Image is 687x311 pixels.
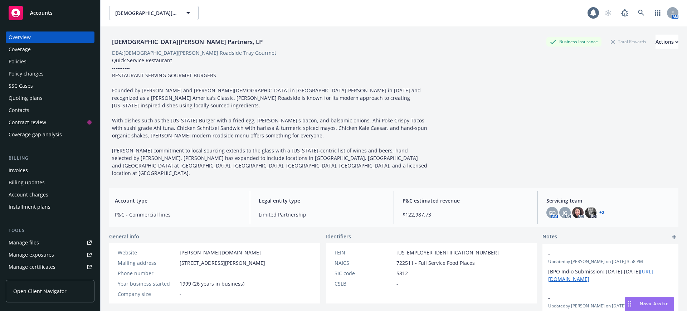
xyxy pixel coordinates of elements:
div: [DEMOGRAPHIC_DATA][PERSON_NAME] Partners, LP [109,37,265,47]
a: Manage exposures [6,249,94,261]
a: Coverage gap analysis [6,129,94,140]
span: [US_EMPLOYER_IDENTIFICATION_NUMBER] [396,249,499,256]
button: Actions [656,35,678,49]
button: [DEMOGRAPHIC_DATA][PERSON_NAME] Partners, LP [109,6,199,20]
div: Manage exposures [9,249,54,261]
span: Identifiers [326,233,351,240]
a: Accounts [6,3,94,23]
a: Policies [6,56,94,67]
span: Account type [115,197,241,204]
span: Notes [542,233,557,241]
span: - [180,290,181,298]
img: photo [585,207,596,218]
a: Overview [6,31,94,43]
span: P&C estimated revenue [403,197,529,204]
div: Year business started [118,280,177,287]
span: Accounts [30,10,53,16]
div: Mailing address [118,259,177,267]
a: Contract review [6,117,94,128]
div: Contract review [9,117,46,128]
a: Start snowing [601,6,615,20]
div: Business Insurance [546,37,601,46]
a: +2 [599,210,604,215]
div: Policies [9,56,26,67]
div: -Updatedby [PERSON_NAME] on [DATE] 3:58 PM[BPO Indio Submission] [DATE]-[DATE][URL][DOMAIN_NAME] [542,244,678,288]
a: Manage certificates [6,261,94,273]
div: Total Rewards [607,37,650,46]
div: SSC Cases [9,80,33,92]
div: Overview [9,31,31,43]
a: add [670,233,678,241]
span: - [396,280,398,287]
span: 722511 - Full Service Food Places [396,259,475,267]
span: [STREET_ADDRESS][PERSON_NAME] [180,259,265,267]
div: Coverage [9,44,31,55]
a: Invoices [6,165,94,176]
a: Account charges [6,189,94,200]
a: Installment plans [6,201,94,213]
span: [DEMOGRAPHIC_DATA][PERSON_NAME] Partners, LP [115,9,177,17]
div: FEIN [335,249,394,256]
div: Company size [118,290,177,298]
span: P&C - Commercial lines [115,211,241,218]
span: Open Client Navigator [13,287,67,295]
div: Coverage gap analysis [9,129,62,140]
div: Manage claims [9,273,45,285]
span: Legal entity type [259,197,385,204]
div: Billing [6,155,94,162]
a: SSC Cases [6,80,94,92]
a: Contacts [6,105,94,116]
div: Policy changes [9,68,44,79]
div: DBA: [DEMOGRAPHIC_DATA][PERSON_NAME] Roadside Tray Gourmet [112,49,276,57]
img: photo [572,207,584,218]
div: Billing updates [9,177,45,188]
span: - [180,269,181,277]
div: Account charges [9,189,48,200]
div: Manage certificates [9,261,55,273]
span: GD [549,209,556,217]
div: Quoting plans [9,92,43,104]
span: Quick Service Restaurant ---------- RESTAURANT SERVING GOURMET BURGERS Founded by [PERSON_NAME] a... [112,57,429,176]
span: $122,987.73 [403,211,529,218]
div: Manage files [9,237,39,248]
a: Search [634,6,648,20]
span: 1999 (26 years in business) [180,280,244,287]
div: CSLB [335,280,394,287]
p: [BPO Indio Submission] [DATE]-[DATE] [548,268,673,283]
a: Report a Bug [618,6,632,20]
a: Quoting plans [6,92,94,104]
span: JG [562,209,567,217]
div: NAICS [335,259,394,267]
a: Policy changes [6,68,94,79]
span: Nova Assist [640,301,668,307]
button: Nova Assist [625,297,674,311]
a: [PERSON_NAME][DOMAIN_NAME] [180,249,261,256]
div: Invoices [9,165,28,176]
span: General info [109,233,139,240]
span: 5812 [396,269,408,277]
span: Servicing team [546,197,673,204]
a: Switch app [651,6,665,20]
span: Updated by [PERSON_NAME] on [DATE] 6:11 AM [548,303,673,309]
div: Installment plans [9,201,50,213]
a: Billing updates [6,177,94,188]
a: Manage files [6,237,94,248]
div: Drag to move [625,297,634,311]
div: Contacts [9,105,29,116]
span: - [548,294,654,302]
span: Updated by [PERSON_NAME] on [DATE] 3:58 PM [548,258,673,265]
div: Website [118,249,177,256]
div: Phone number [118,269,177,277]
div: Tools [6,227,94,234]
div: SIC code [335,269,394,277]
a: Manage claims [6,273,94,285]
span: Limited Partnership [259,211,385,218]
a: Coverage [6,44,94,55]
span: - [548,250,654,257]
